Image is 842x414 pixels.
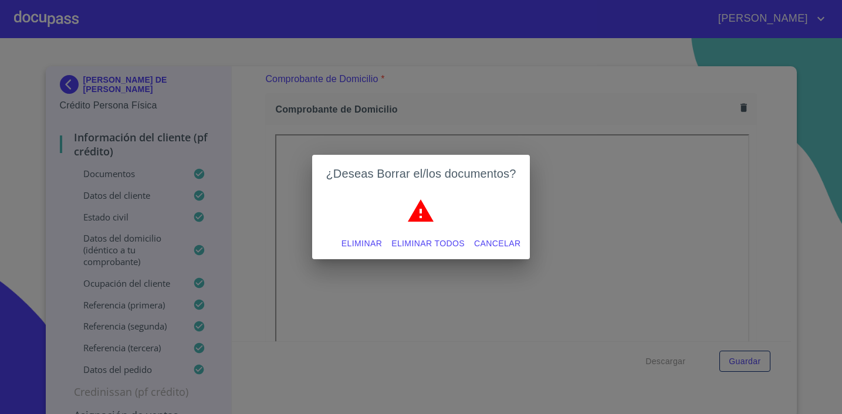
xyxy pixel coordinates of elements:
span: Cancelar [474,236,520,251]
span: Eliminar todos [391,236,465,251]
span: Eliminar [341,236,382,251]
button: Cancelar [469,233,525,254]
h2: ¿Deseas Borrar el/los documentos? [326,164,516,183]
button: Eliminar [337,233,387,254]
button: Eliminar todos [387,233,469,254]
